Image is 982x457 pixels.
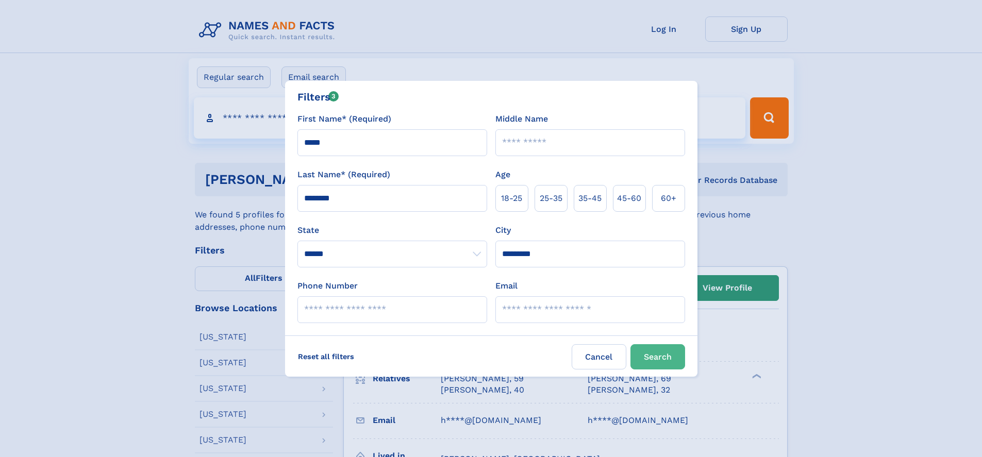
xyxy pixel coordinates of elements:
[617,192,641,205] span: 45‑60
[297,224,487,236] label: State
[495,113,548,125] label: Middle Name
[578,192,602,205] span: 35‑45
[540,192,562,205] span: 25‑35
[495,224,511,236] label: City
[630,344,685,369] button: Search
[661,192,676,205] span: 60+
[297,113,391,125] label: First Name* (Required)
[495,280,518,292] label: Email
[495,168,510,181] label: Age
[291,344,361,369] label: Reset all filters
[501,192,522,205] span: 18‑25
[297,168,390,181] label: Last Name* (Required)
[572,344,626,369] label: Cancel
[297,89,339,105] div: Filters
[297,280,358,292] label: Phone Number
